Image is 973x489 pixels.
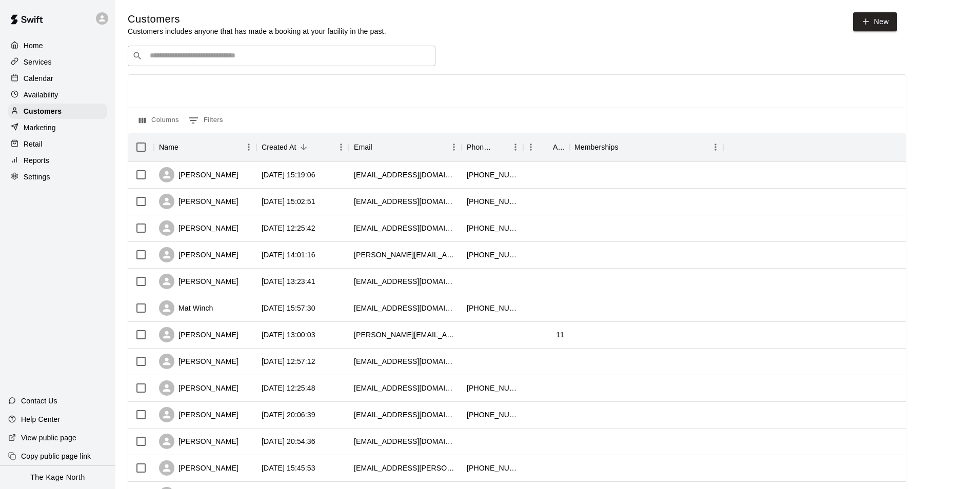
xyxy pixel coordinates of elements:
button: Show filters [186,112,226,129]
p: Settings [24,172,50,182]
p: Availability [24,90,58,100]
p: Contact Us [21,396,57,406]
div: Name [154,133,256,161]
div: +17053350111 [467,463,518,473]
button: Menu [523,139,539,155]
button: Select columns [136,112,182,129]
a: Calendar [8,71,107,86]
div: 2025-09-15 15:57:30 [262,303,315,313]
a: Marketing [8,120,107,135]
div: 2025-09-15 13:00:03 [262,330,315,340]
a: Services [8,54,107,70]
div: Created At [262,133,296,161]
p: Reports [24,155,49,166]
div: Age [523,133,569,161]
div: Phone Number [467,133,493,161]
div: [PERSON_NAME] [159,434,239,449]
div: [PERSON_NAME] [159,460,239,476]
div: +17057900096 [467,223,518,233]
button: Menu [708,139,723,155]
div: atenareisi62@gmail.com [354,170,456,180]
a: Settings [8,169,107,185]
div: 2025-09-13 20:06:39 [262,410,315,420]
div: gaudetmj@gmail.com [354,276,456,287]
a: New [853,12,897,31]
button: Sort [493,140,508,154]
div: +17058799346 [467,250,518,260]
div: julianna.blais@gmail.com [354,463,456,473]
div: [PERSON_NAME] [159,354,239,369]
div: [PERSON_NAME] [159,247,239,262]
div: hollypeacock8@gmail.com [354,410,456,420]
div: +19057517557 [467,383,518,393]
div: [PERSON_NAME] [159,220,239,236]
button: Sort [296,140,311,154]
div: [PERSON_NAME] [159,407,239,422]
button: Menu [508,139,523,155]
p: Calendar [24,73,53,84]
div: seanmcpherson1979@gmail.com [354,436,456,446]
div: quinton.boone@gmail.com [354,330,456,340]
button: Sort [539,140,553,154]
div: Email [349,133,462,161]
div: [PERSON_NAME] [159,167,239,182]
div: sbromita@gmail.com [354,356,456,366]
div: 2025-09-14 12:25:48 [262,383,315,393]
div: Memberships [569,133,723,161]
div: 2025-09-14 12:57:12 [262,356,315,366]
button: Sort [372,140,387,154]
div: +12892425613 [467,196,518,207]
p: The Kage North [30,472,85,483]
div: +16478314131 [467,170,518,180]
p: Customers includes anyone that has made a booking at your facility in the past. [128,26,386,36]
p: View public page [21,433,76,443]
div: heather.kathleen.a@gmail.com [354,250,456,260]
button: Sort [178,140,193,154]
div: Created At [256,133,349,161]
p: Marketing [24,123,56,133]
button: Sort [619,140,633,154]
div: 2025-09-16 14:01:16 [262,250,315,260]
p: Customers [24,106,62,116]
div: Age [553,133,564,161]
div: dbabbott7@gmail.com [354,196,456,207]
div: Email [354,133,372,161]
div: Name [159,133,178,161]
div: 2025-09-17 15:02:51 [262,196,315,207]
div: 2025-09-17 15:19:06 [262,170,315,180]
p: Copy public page link [21,451,91,461]
a: Availability [8,87,107,103]
p: Help Center [21,414,60,424]
div: 2025-09-16 13:23:41 [262,276,315,287]
div: [PERSON_NAME] [159,327,239,342]
a: Retail [8,136,107,152]
div: edwardsjime@gmail.com [354,383,456,393]
div: Search customers by name or email [128,46,435,66]
button: Menu [333,139,349,155]
button: Menu [241,139,256,155]
a: Customers [8,104,107,119]
div: 11 [556,330,564,340]
div: mclaughlin7947@gmail.com [354,223,456,233]
p: Home [24,40,43,51]
p: Services [24,57,52,67]
a: Reports [8,153,107,168]
h5: Customers [128,12,386,26]
a: Home [8,38,107,53]
div: 2025-09-17 12:25:42 [262,223,315,233]
div: [PERSON_NAME] [159,380,239,396]
div: Phone Number [462,133,523,161]
div: Memberships [574,133,619,161]
div: [PERSON_NAME] [159,194,239,209]
div: +14164005256 [467,410,518,420]
div: 2025-09-12 15:45:53 [262,463,315,473]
